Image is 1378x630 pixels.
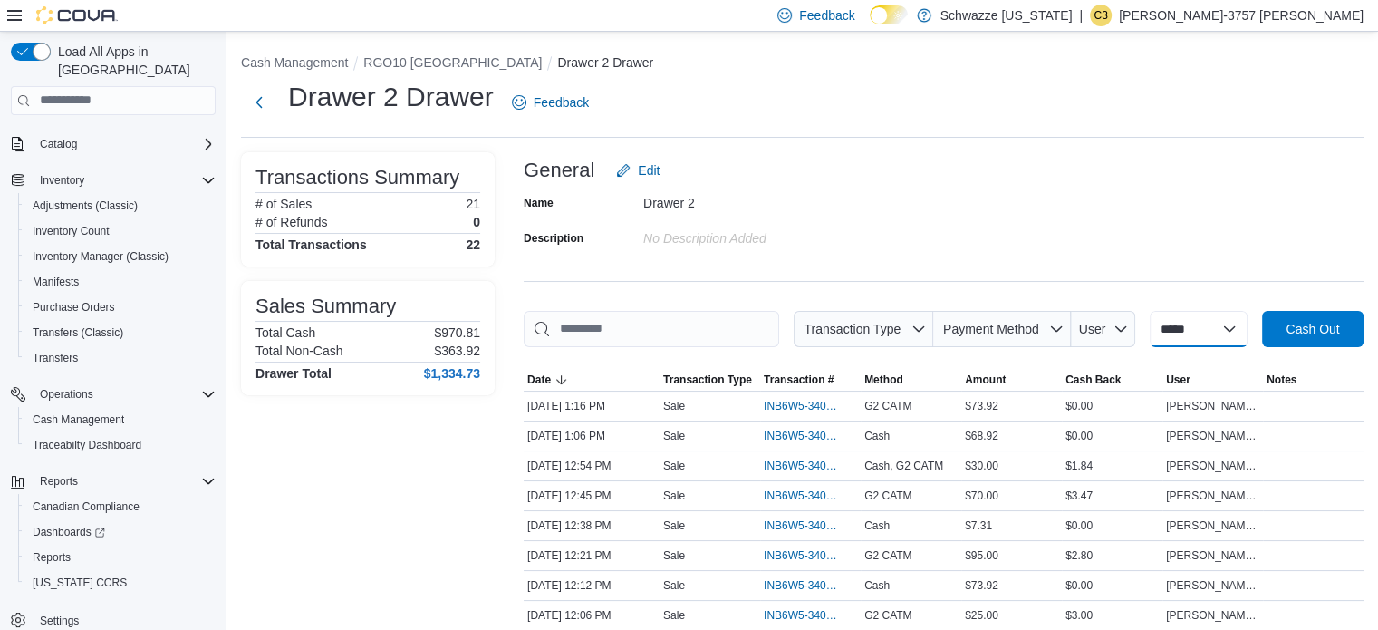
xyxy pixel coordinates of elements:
p: $363.92 [434,344,480,358]
button: Manifests [18,269,223,295]
button: Amount [961,369,1062,391]
span: Reports [25,547,216,568]
span: G2 CATM [864,548,911,563]
span: C3 [1094,5,1107,26]
a: Adjustments (Classic) [25,195,145,217]
div: $0.00 [1062,395,1162,417]
span: Cash Management [25,409,216,431]
span: G2 CATM [864,608,911,623]
span: [PERSON_NAME]-1281 [PERSON_NAME] [1166,578,1259,593]
span: [PERSON_NAME]-1281 [PERSON_NAME] [1166,548,1259,563]
span: Transfers (Classic) [33,325,123,340]
span: Inventory Manager (Classic) [25,246,216,267]
button: Reports [33,470,85,492]
button: Method [861,369,961,391]
p: Sale [663,519,685,533]
span: Cash [864,519,890,533]
div: [DATE] 12:54 PM [524,455,660,477]
span: Cash Back [1065,373,1121,387]
span: Reports [33,550,71,565]
button: [US_STATE] CCRS [18,570,223,596]
span: [US_STATE] CCRS [33,576,127,590]
a: Dashboards [25,521,112,543]
label: Name [524,196,554,210]
div: [DATE] 1:16 PM [524,395,660,417]
span: Load All Apps in [GEOGRAPHIC_DATA] [51,43,216,79]
a: [US_STATE] CCRS [25,572,134,594]
a: Dashboards [18,519,223,545]
h4: Drawer Total [255,366,332,381]
a: Transfers [25,347,85,369]
span: Adjustments (Classic) [25,195,216,217]
button: Transaction Type [794,311,933,347]
div: $0.00 [1062,575,1162,596]
span: Transaction # [764,373,834,387]
span: Cash Out [1286,320,1339,338]
span: Catalog [33,133,216,155]
button: INB6W5-3408946 [764,605,857,626]
p: Sale [663,608,685,623]
button: Adjustments (Classic) [18,193,223,218]
span: Transfers (Classic) [25,322,216,344]
button: Traceabilty Dashboard [18,432,223,458]
span: INB6W5-3409305 [764,399,839,413]
span: G2 CATM [864,489,911,503]
span: $70.00 [965,489,998,503]
div: $2.80 [1062,545,1162,567]
span: $95.00 [965,548,998,563]
h6: Total Cash [255,325,315,340]
a: Canadian Compliance [25,496,147,518]
p: Sale [663,399,685,413]
p: Sale [663,429,685,443]
button: Next [241,84,277,121]
span: Transfers [33,351,78,365]
span: G2 CATM [864,399,911,413]
button: Operations [33,383,101,405]
button: INB6W5-3408970 [764,575,857,596]
span: $7.31 [965,519,992,533]
span: $73.92 [965,578,998,593]
span: Manifests [25,271,216,293]
a: Manifests [25,271,86,293]
button: INB6W5-3409208 [764,455,857,477]
span: Reports [33,470,216,492]
nav: An example of EuiBreadcrumbs [241,53,1364,75]
span: INB6W5-3409112 [764,519,839,533]
span: [PERSON_NAME]-1281 [PERSON_NAME] [1166,519,1259,533]
button: Inventory Count [18,218,223,244]
span: INB6W5-3408970 [764,578,839,593]
a: Traceabilty Dashboard [25,434,149,456]
div: No Description added [643,224,886,246]
input: This is a search bar. As you type, the results lower in the page will automatically filter. [524,311,779,347]
span: [PERSON_NAME]-1281 [PERSON_NAME] [1166,489,1259,503]
span: Catalog [40,137,77,151]
div: $3.47 [1062,485,1162,507]
div: [DATE] 12:21 PM [524,545,660,567]
span: Transaction Type [804,322,901,336]
h6: Total Non-Cash [255,344,343,358]
span: Amount [965,373,1006,387]
span: Feedback [799,6,854,24]
button: Cash Management [241,55,348,70]
span: INB6W5-3409208 [764,459,839,473]
span: $25.00 [965,608,998,623]
button: Payment Method [933,311,1071,347]
span: Reports [40,474,78,489]
button: User [1162,369,1263,391]
button: Purchase Orders [18,295,223,320]
span: INB6W5-3408946 [764,608,839,623]
span: Inventory [33,170,216,191]
span: Purchase Orders [25,296,216,318]
p: 21 [466,197,480,211]
button: Inventory Manager (Classic) [18,244,223,269]
button: Catalog [4,131,223,157]
a: Feedback [505,84,596,121]
h3: Transactions Summary [255,167,459,189]
div: [DATE] 1:06 PM [524,425,660,447]
p: Sale [663,489,685,503]
span: $73.92 [965,399,998,413]
label: Description [524,231,583,246]
span: $68.92 [965,429,998,443]
button: Drawer 2 Drawer [557,55,653,70]
span: Cash [864,429,890,443]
